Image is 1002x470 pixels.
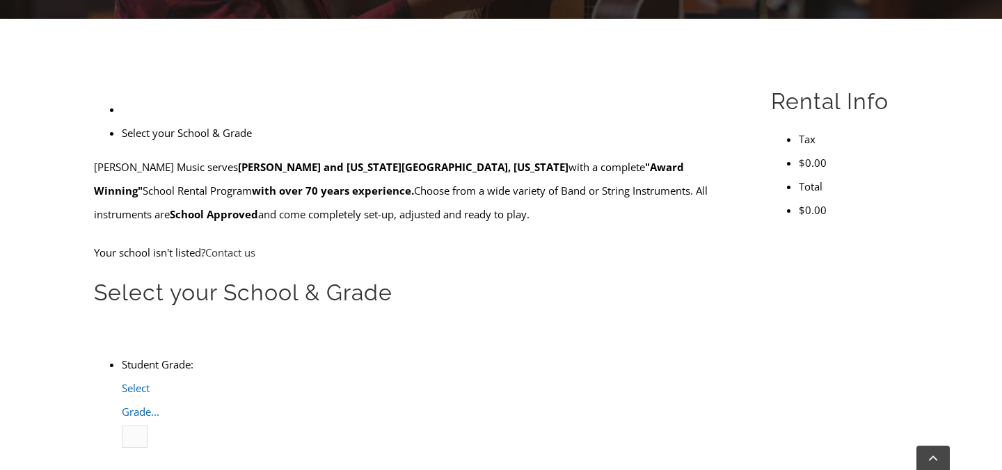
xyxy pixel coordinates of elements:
li: Select your School & Grade [122,121,739,145]
p: Your school isn't listed? [94,241,739,264]
span: Select Grade... [122,381,159,419]
li: $0.00 [799,151,908,175]
p: [PERSON_NAME] Music serves with a complete School Rental Program Choose from a wide variety of Ba... [94,155,739,226]
a: Contact us [205,245,255,259]
li: Total [799,175,908,198]
strong: [PERSON_NAME] and [US_STATE][GEOGRAPHIC_DATA], [US_STATE] [238,160,568,174]
strong: School Approved [170,207,258,221]
label: Student Grade: [122,357,193,371]
h2: Select your School & Grade [94,278,739,307]
strong: with over 70 years experience. [252,184,414,197]
li: Tax [799,127,908,151]
li: $0.00 [799,198,908,222]
h2: Rental Info [771,87,908,116]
